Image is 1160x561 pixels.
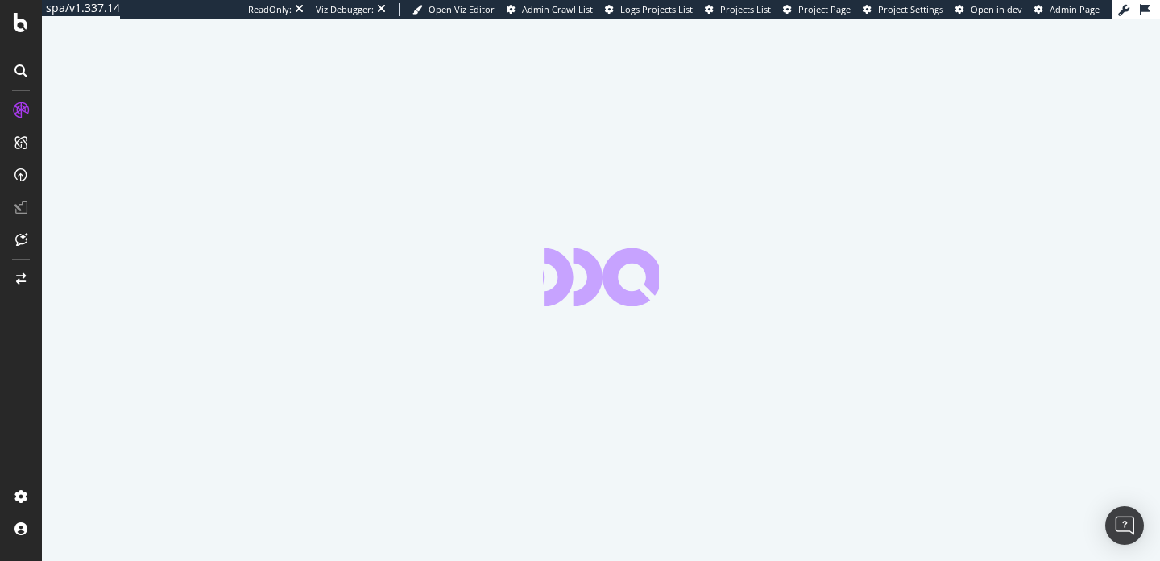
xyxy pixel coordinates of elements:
[955,3,1022,16] a: Open in dev
[971,3,1022,15] span: Open in dev
[1050,3,1100,15] span: Admin Page
[783,3,851,16] a: Project Page
[412,3,495,16] a: Open Viz Editor
[1034,3,1100,16] a: Admin Page
[507,3,593,16] a: Admin Crawl List
[705,3,771,16] a: Projects List
[720,3,771,15] span: Projects List
[1105,506,1144,545] div: Open Intercom Messenger
[605,3,693,16] a: Logs Projects List
[522,3,593,15] span: Admin Crawl List
[316,3,374,16] div: Viz Debugger:
[620,3,693,15] span: Logs Projects List
[863,3,943,16] a: Project Settings
[248,3,292,16] div: ReadOnly:
[878,3,943,15] span: Project Settings
[543,248,659,306] div: animation
[429,3,495,15] span: Open Viz Editor
[798,3,851,15] span: Project Page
